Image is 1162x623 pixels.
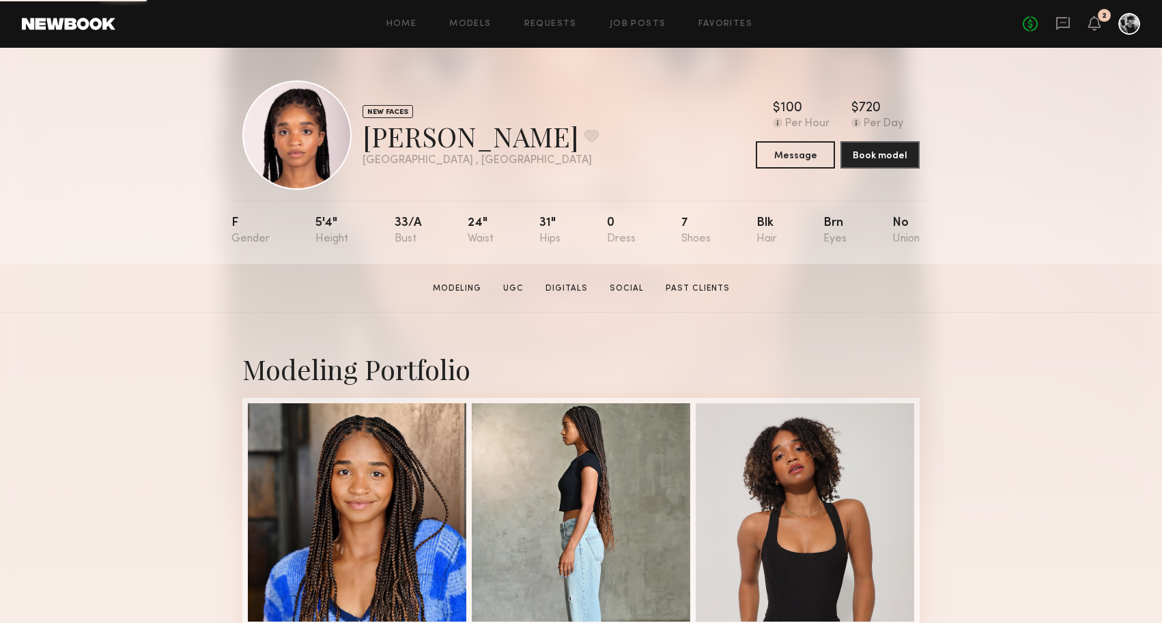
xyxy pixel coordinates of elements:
[395,217,422,245] div: 33/a
[756,141,835,169] button: Message
[840,141,920,169] button: Book model
[540,282,593,295] a: Digitals
[660,282,735,295] a: Past Clients
[604,282,649,295] a: Social
[607,217,636,245] div: 0
[681,217,711,245] div: 7
[823,217,847,245] div: Brn
[864,118,903,130] div: Per Day
[756,217,777,245] div: Blk
[468,217,494,245] div: 24"
[315,217,348,245] div: 5'4"
[363,155,599,166] div: [GEOGRAPHIC_DATA] , [GEOGRAPHIC_DATA]
[539,217,561,245] div: 31"
[231,217,270,245] div: F
[524,20,577,29] a: Requests
[363,105,413,118] div: NEW FACES
[773,102,780,115] div: $
[386,20,417,29] a: Home
[242,351,920,387] div: Modeling Portfolio
[892,217,920,245] div: No
[785,118,830,130] div: Per Hour
[780,102,802,115] div: 100
[363,118,599,154] div: [PERSON_NAME]
[427,282,487,295] a: Modeling
[698,20,752,29] a: Favorites
[498,282,529,295] a: UGC
[449,20,491,29] a: Models
[610,20,666,29] a: Job Posts
[1102,12,1107,20] div: 2
[859,102,881,115] div: 720
[851,102,859,115] div: $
